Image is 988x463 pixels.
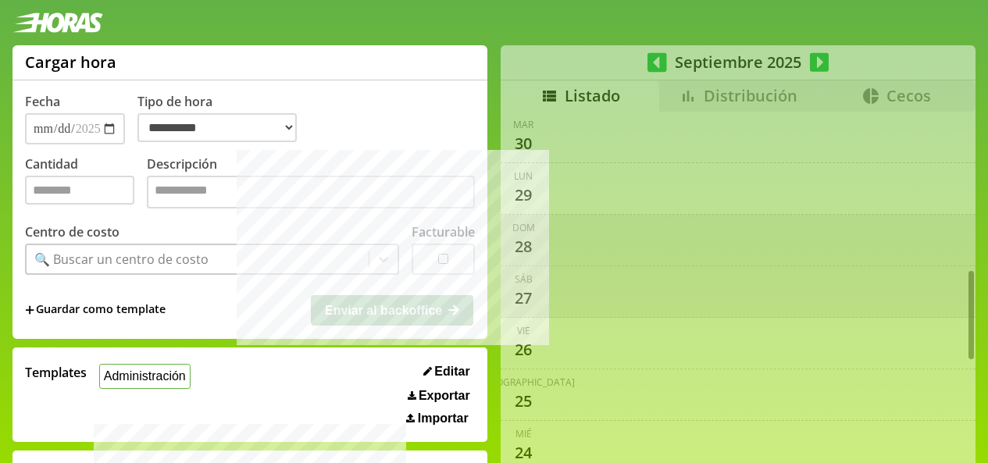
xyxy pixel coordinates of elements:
[418,411,469,426] span: Importar
[25,155,147,212] label: Cantidad
[147,155,475,212] label: Descripción
[137,93,309,144] label: Tipo de hora
[25,176,134,205] input: Cantidad
[25,301,34,319] span: +
[403,388,475,404] button: Exportar
[25,364,87,381] span: Templates
[25,301,166,319] span: +Guardar como template
[147,176,475,208] textarea: Descripción
[99,364,191,388] button: Administración
[419,364,475,379] button: Editar
[12,12,103,33] img: logotipo
[434,365,469,379] span: Editar
[25,223,119,240] label: Centro de costo
[412,223,475,240] label: Facturable
[34,251,209,268] div: 🔍 Buscar un centro de costo
[25,52,116,73] h1: Cargar hora
[25,93,60,110] label: Fecha
[419,389,470,403] span: Exportar
[137,113,297,142] select: Tipo de hora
